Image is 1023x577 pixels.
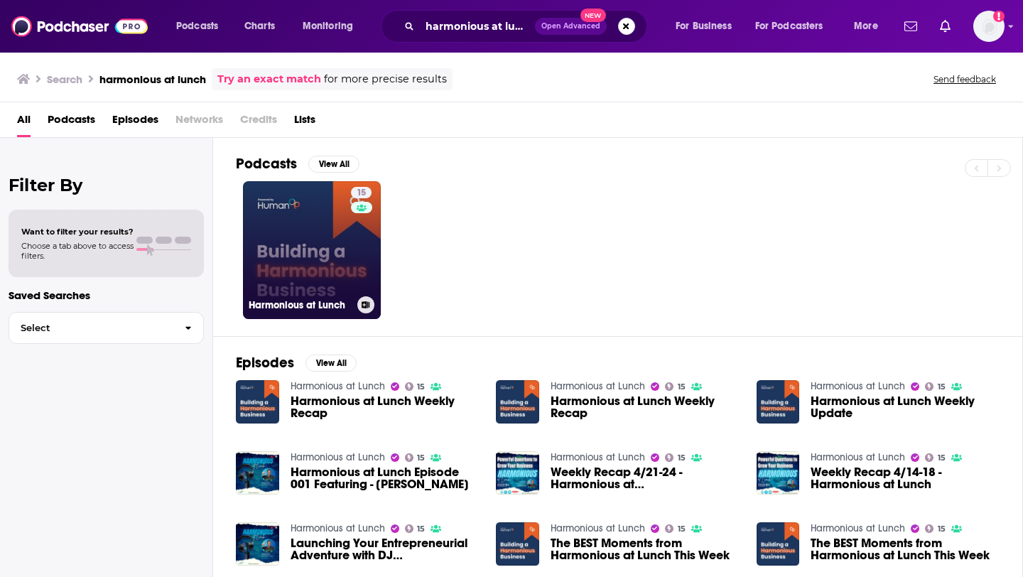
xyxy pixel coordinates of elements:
span: 15 [938,455,946,461]
span: Select [9,323,173,333]
a: Harmonious at Lunch Weekly Update [811,395,1000,419]
button: Open AdvancedNew [535,18,607,35]
a: Harmonious at Lunch [551,451,645,463]
img: The BEST Moments from Harmonious at Lunch This Week [757,522,800,566]
a: 15 [925,453,946,462]
h2: Filter By [9,175,204,195]
a: 15 [665,453,686,462]
a: Harmonious at Lunch [291,451,385,463]
span: Want to filter your results? [21,227,134,237]
h3: Harmonious at Lunch [249,299,352,311]
a: Show notifications dropdown [899,14,923,38]
button: Select [9,312,204,344]
a: 15 [405,453,426,462]
span: 15 [357,186,366,200]
span: Harmonious at Lunch Episode 001 Featuring - [PERSON_NAME] [291,466,480,490]
button: View All [308,156,359,173]
span: More [854,16,878,36]
button: open menu [293,15,372,38]
a: Harmonious at Lunch Weekly Recap [551,395,740,419]
a: 15 [405,382,426,391]
a: 15 [665,524,686,533]
h2: Podcasts [236,155,297,173]
a: 15 [925,524,946,533]
img: Weekly Recap 4/14-18 - Harmonious at Lunch [757,451,800,495]
a: Podcasts [48,108,95,137]
svg: Add a profile image [993,11,1005,22]
a: Weekly Recap 4/21-24 - Harmonious at Lunch [551,466,740,490]
button: View All [305,355,357,372]
span: Podcasts [176,16,218,36]
button: open menu [844,15,896,38]
a: Harmonious at Lunch [291,522,385,534]
a: Harmonious at Lunch Weekly Recap [236,380,279,424]
span: Launching Your Entrepreneurial Adventure with DJ [PERSON_NAME] | Harmonious at Lunch [291,537,480,561]
img: Harmonious at Lunch Episode 001 Featuring - Bob Thompson [236,451,279,495]
img: Harmonious at Lunch Weekly Update [757,380,800,424]
span: Monitoring [303,16,353,36]
a: Weekly Recap 4/14-18 - Harmonious at Lunch [811,466,1000,490]
a: 15Harmonious at Lunch [243,181,381,319]
span: Logged in as hopeksander1 [973,11,1005,42]
span: Charts [244,16,275,36]
a: Harmonious at Lunch [551,522,645,534]
span: Weekly Recap 4/21-24 - Harmonious at [GEOGRAPHIC_DATA] [551,466,740,490]
a: The BEST Moments from Harmonious at Lunch This Week [551,537,740,561]
span: 15 [417,526,425,532]
a: Episodes [112,108,158,137]
span: for more precise results [324,71,447,87]
a: All [17,108,31,137]
a: Harmonious at Lunch Episode 001 Featuring - Bob Thompson [291,466,480,490]
img: User Profile [973,11,1005,42]
a: Launching Your Entrepreneurial Adventure with DJ Scoob | Harmonious at Lunch [291,537,480,561]
span: 15 [678,526,686,532]
span: Credits [240,108,277,137]
img: Harmonious at Lunch Weekly Recap [496,380,539,424]
a: PodcastsView All [236,155,359,173]
span: 15 [938,384,946,390]
span: 15 [678,455,686,461]
span: Open Advanced [541,23,600,30]
img: Podchaser - Follow, Share and Rate Podcasts [11,13,148,40]
img: Launching Your Entrepreneurial Adventure with DJ Scoob | Harmonious at Lunch [236,522,279,566]
span: 15 [417,384,425,390]
span: 15 [417,455,425,461]
a: Harmonious at Lunch [811,380,905,392]
a: 15 [925,382,946,391]
a: 15 [351,187,372,198]
img: Weekly Recap 4/21-24 - Harmonious at Lunch [496,451,539,495]
h3: Search [47,72,82,86]
a: EpisodesView All [236,354,357,372]
button: Send feedback [929,73,1000,85]
a: 15 [405,524,426,533]
span: Networks [175,108,223,137]
a: Charts [235,15,283,38]
h3: harmonious at lunch [99,72,206,86]
a: Harmonious at Lunch Weekly Recap [291,395,480,419]
span: New [580,9,606,22]
a: The BEST Moments from Harmonious at Lunch This Week [811,537,1000,561]
a: Harmonious at Lunch [291,380,385,392]
a: Harmonious at Lunch [551,380,645,392]
button: Show profile menu [973,11,1005,42]
span: For Podcasters [755,16,823,36]
p: Saved Searches [9,288,204,302]
span: For Business [676,16,732,36]
img: The BEST Moments from Harmonious at Lunch This Week [496,522,539,566]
